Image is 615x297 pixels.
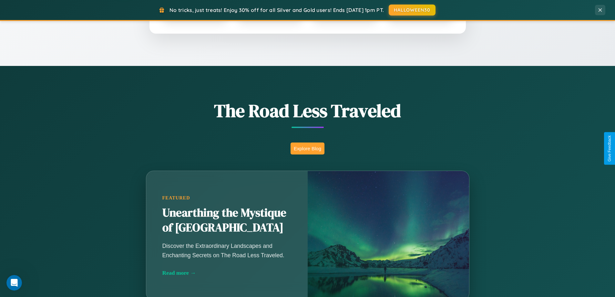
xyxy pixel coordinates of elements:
span: No tricks, just treats! Enjoy 30% off for all Silver and Gold users! Ends [DATE] 1pm PT. [169,7,384,13]
button: Explore Blog [291,143,324,154]
h2: Unearthing the Mystique of [GEOGRAPHIC_DATA] [162,206,292,235]
div: Read more → [162,270,292,276]
h1: The Road Less Traveled [114,98,501,123]
iframe: Intercom live chat [6,275,22,291]
div: Give Feedback [607,135,612,162]
div: Featured [162,195,292,201]
p: Discover the Extraordinary Landscapes and Enchanting Secrets on The Road Less Traveled. [162,241,292,260]
button: HALLOWEEN30 [389,5,436,16]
